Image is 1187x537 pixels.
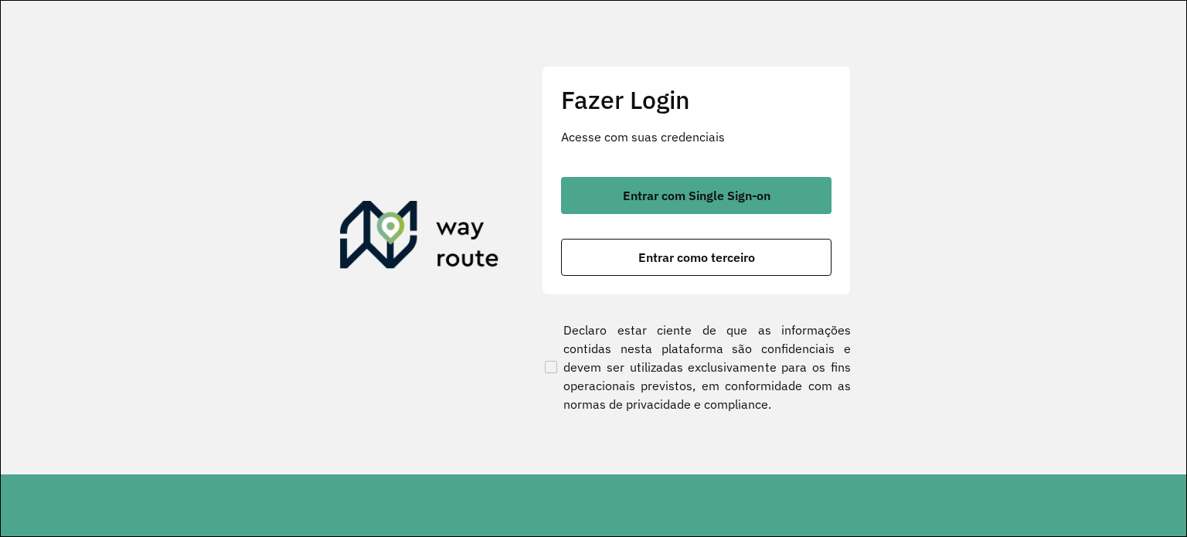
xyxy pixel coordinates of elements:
p: Acesse com suas credenciais [561,127,832,146]
img: Roteirizador AmbevTech [340,201,499,275]
button: button [561,177,832,214]
label: Declaro estar ciente de que as informações contidas nesta plataforma são confidenciais e devem se... [542,321,851,413]
span: Entrar como terceiro [638,251,755,263]
h2: Fazer Login [561,85,832,114]
button: button [561,239,832,276]
span: Entrar com Single Sign-on [623,189,770,202]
